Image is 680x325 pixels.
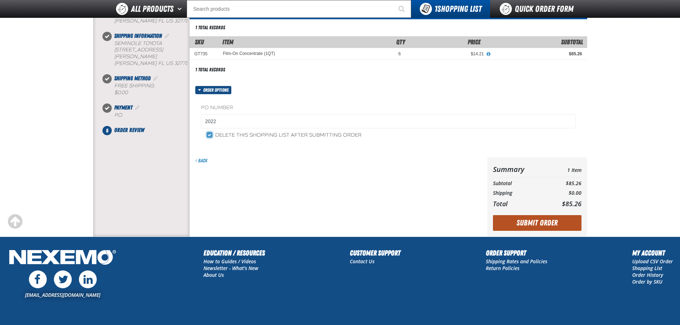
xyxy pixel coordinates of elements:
span: Price [468,38,480,46]
span: Payment [114,104,132,111]
input: Delete this shopping list after submitting order [207,132,212,138]
button: Order options [195,86,232,94]
a: [EMAIL_ADDRESS][DOMAIN_NAME] [25,291,100,298]
div: $85.26 [494,51,582,57]
h2: My Account [632,248,673,258]
span: FL [158,60,164,66]
span: Subtotal [561,38,583,46]
strong: 1 [434,4,437,14]
bdo: 32771 [174,18,187,24]
span: Shipping Method [114,75,151,82]
a: Upload CSV Order [632,258,673,265]
bdo: 32771 [174,60,187,66]
div: 1 total records [195,66,225,73]
button: Submit Order [493,215,581,231]
span: US [166,18,173,24]
td: 1 Item [547,163,581,176]
a: Edit Shipping Method [152,75,159,82]
a: Shopping List [632,265,662,271]
span: Qty [396,38,405,46]
a: Contact Us [350,258,374,265]
th: Shipping [493,188,548,198]
span: 5 [102,126,112,135]
span: Order Review [114,127,144,133]
span: [PERSON_NAME] [114,18,157,24]
img: Nexemo Logo [7,248,118,269]
a: Edit Payment [134,104,141,111]
li: Shipping Information. Step 2 of 5. Completed [107,32,190,75]
li: Shipping Method. Step 3 of 5. Completed [107,74,190,103]
span: Shopping List [434,4,482,14]
a: Shipping Rates and Policies [486,258,547,265]
a: About Us [203,271,224,278]
span: US [166,60,173,66]
a: Film-On Concentrate (1QT) [223,51,275,56]
div: Free Shipping: [114,83,190,96]
div: Scroll to the top [7,214,23,229]
a: Order History [632,271,663,278]
a: Edit Shipping Information [163,32,171,39]
a: How to Guides / Videos [203,258,256,265]
span: Shipping Information [114,32,162,39]
a: Newsletter - What's New [203,265,258,271]
a: Back [195,158,207,163]
span: 6 [398,51,401,56]
td: $0.00 [547,188,581,198]
div: P.O. [114,112,190,119]
span: All Products [131,2,173,15]
h2: Education / Resources [203,248,265,258]
span: [PERSON_NAME] [114,60,157,66]
li: Payment. Step 4 of 5. Completed [107,103,190,126]
td: GT735 [190,48,218,60]
span: Order options [203,86,231,94]
div: $14.21 [411,51,484,57]
a: SKU [195,38,204,46]
label: Delete this shopping list after submitting order [207,132,362,139]
li: Order Review. Step 5 of 5. Not Completed [107,126,190,134]
div: 1 total records [195,24,225,31]
span: $85.26 [562,199,581,208]
h2: Customer Support [350,248,401,258]
strong: $0.00 [114,90,128,96]
span: Item [222,38,233,46]
a: Order by SKU [632,278,663,285]
h2: Order Support [486,248,547,258]
span: Seminole Toyota [114,40,162,46]
td: $85.26 [547,179,581,188]
button: View All Prices for Film-On Concentrate (1QT) [484,51,493,57]
span: [STREET_ADDRESS][PERSON_NAME] [114,47,163,60]
label: PO Number [201,105,576,111]
th: Subtotal [493,179,548,188]
span: FL [158,18,164,24]
a: Return Policies [486,265,519,271]
th: Summary [493,163,548,176]
th: Total [493,198,548,209]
